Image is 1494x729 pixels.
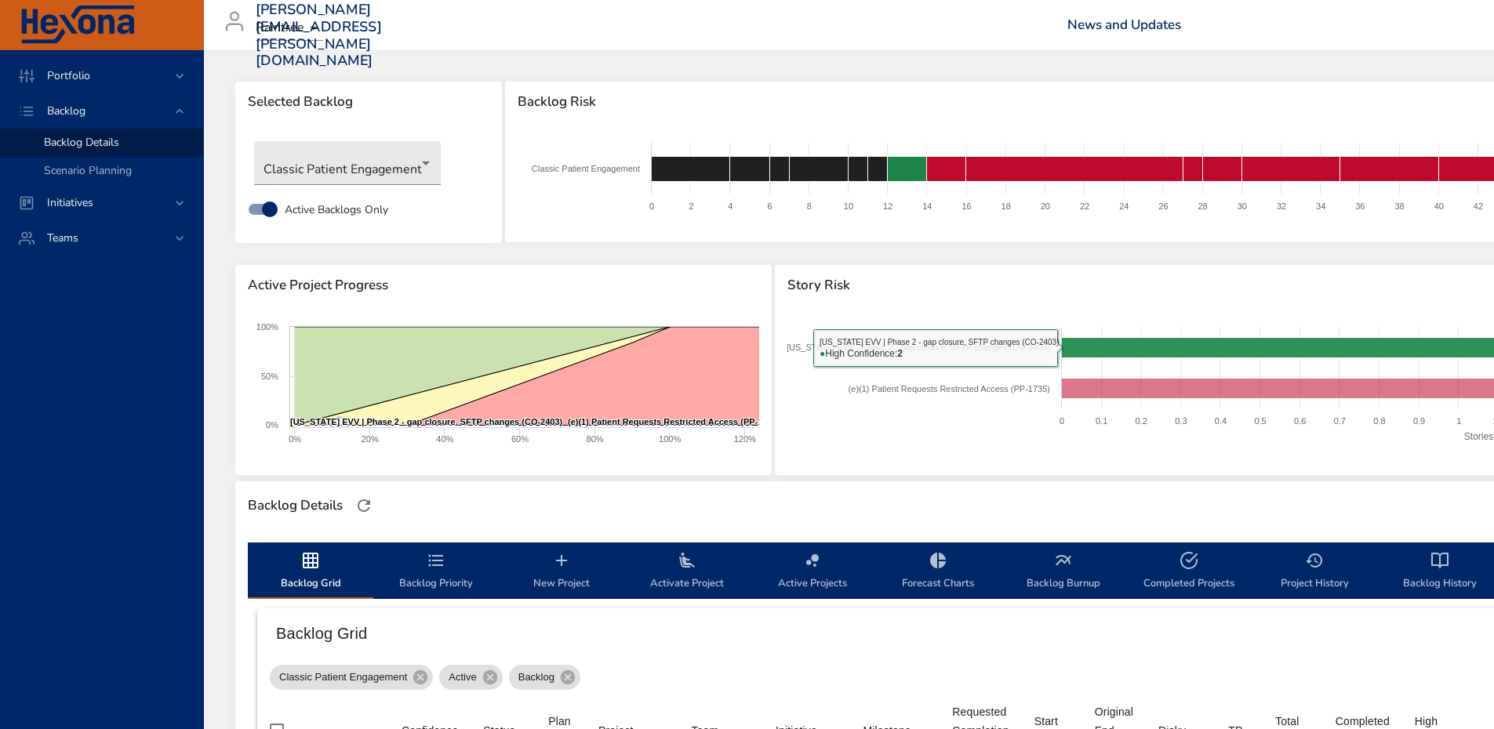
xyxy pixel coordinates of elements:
text: 36 [1355,201,1365,211]
text: (e)(1) Patient Requests Restricted Access (PP-1735) [568,417,780,426]
a: News and Updates [1067,16,1181,34]
text: 26 [1158,201,1168,211]
text: 0.4 [1215,416,1227,426]
text: 120% [734,434,756,444]
text: 40 [1434,201,1444,211]
text: 24 [1119,201,1129,211]
text: 14 [922,201,932,211]
text: 0.9 [1413,416,1425,426]
text: 32 [1277,201,1286,211]
span: Backlog Priority [383,551,489,593]
span: Active Projects [759,551,866,593]
div: Backlog [509,665,580,690]
text: 40% [436,434,453,444]
div: Classic Patient Engagement [270,665,433,690]
text: 0.8 [1373,416,1385,426]
span: Active [439,669,485,685]
text: 0% [266,420,278,430]
text: 100% [659,434,681,444]
text: 4 [728,201,732,211]
text: 0% [289,434,301,444]
span: New Project [508,551,615,593]
span: Backlog Details [44,135,119,150]
span: Backlog [35,103,98,118]
text: 20 [1041,201,1050,211]
text: 0.5 [1254,416,1266,426]
div: Active [439,665,502,690]
text: 18 [1001,201,1011,211]
text: 0 [1060,416,1064,426]
span: Active Project Progress [248,277,759,293]
text: Stories [1464,431,1493,442]
span: Teams [35,230,91,245]
text: 0.2 [1135,416,1147,426]
span: Project History [1261,551,1368,593]
span: Backlog Grid [257,551,364,593]
h3: [PERSON_NAME][EMAIL_ADDRESS][PERSON_NAME][DOMAIN_NAME] [256,2,382,69]
div: Raintree [256,16,323,41]
text: 1 [1456,416,1461,426]
text: 38 [1394,201,1404,211]
text: Classic Patient Engagement [532,164,640,173]
text: 20% [362,434,379,444]
text: 0.1 [1096,416,1107,426]
span: Classic Patient Engagement [270,669,416,685]
text: 60% [511,434,529,444]
img: Hexona [19,5,136,45]
text: 28 [1198,201,1207,211]
span: Portfolio [35,68,103,83]
text: 16 [961,201,971,211]
text: 12 [883,201,892,211]
text: (e)(1) Patient Requests Restricted Access (PP-1735) [849,384,1050,394]
text: 0.6 [1294,416,1306,426]
span: Completed Projects [1136,551,1242,593]
text: [US_STATE] EVV | Phase 2 - gap closure, SFTP changes (CO-2403) [290,417,563,426]
text: 0.3 [1175,416,1187,426]
text: 22 [1080,201,1089,211]
span: Initiatives [35,195,106,210]
div: Classic Patient Engagement [254,141,441,185]
text: 50% [261,372,278,381]
text: 42 [1474,201,1483,211]
text: 34 [1316,201,1325,211]
text: 2 [689,201,693,211]
text: 8 [807,201,812,211]
span: Backlog [509,669,564,685]
text: 0 [649,201,654,211]
text: 30 [1238,201,1247,211]
text: 0.7 [1334,416,1346,426]
text: 80% [587,434,604,444]
div: Backlog Details [243,493,347,518]
span: Scenario Planning [44,163,132,178]
span: Forecast Charts [885,551,991,593]
text: 10 [844,201,853,211]
text: [US_STATE] EVV | Phase 2 - gap closure, SFTP changes (CO-2403) [787,343,1050,352]
text: 6 [767,201,772,211]
span: Backlog History [1387,551,1493,593]
text: 100% [256,322,278,332]
span: Backlog Burnup [1010,551,1117,593]
button: Refresh Page [352,494,376,517]
span: Activate Project [634,551,740,593]
span: Active Backlogs Only [285,201,388,218]
span: Selected Backlog [248,94,489,110]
